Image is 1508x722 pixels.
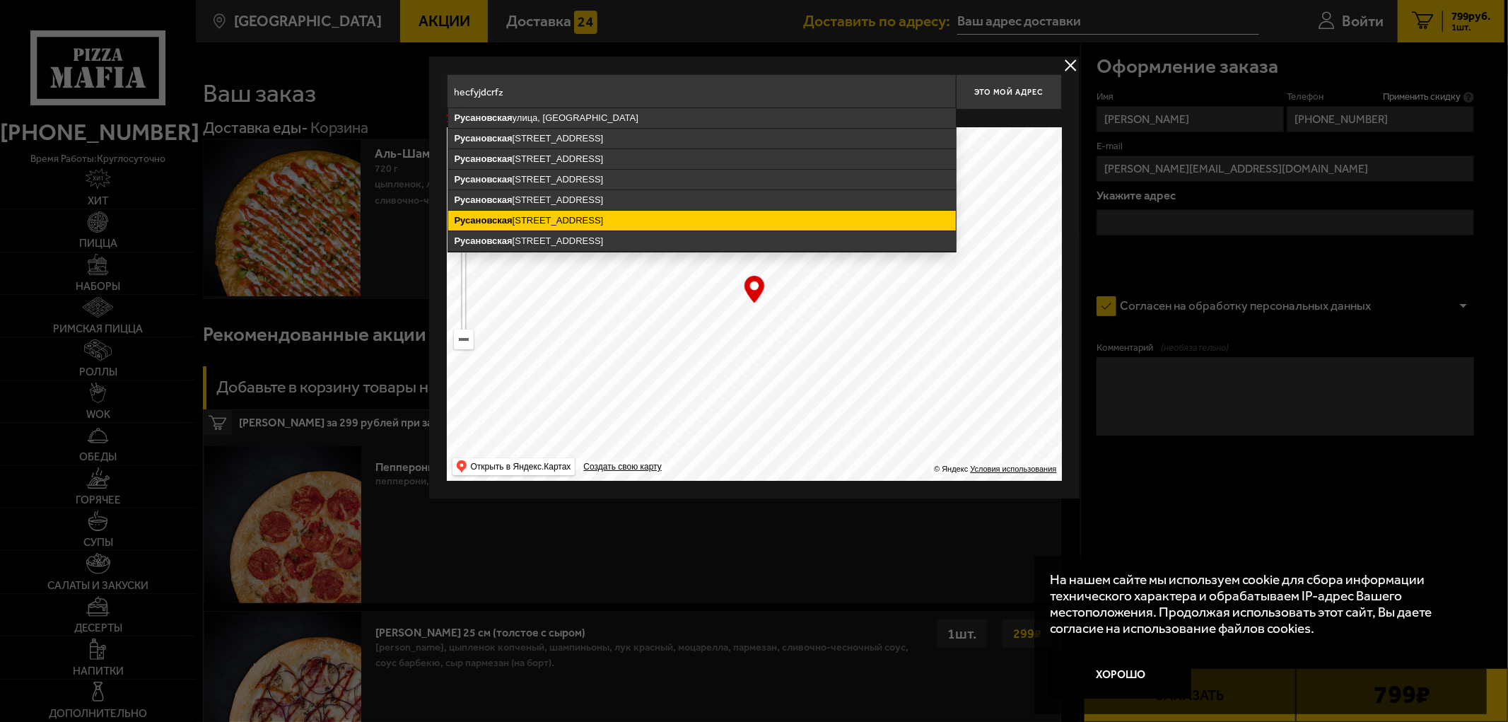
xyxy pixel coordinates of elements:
[448,129,956,149] ymaps: [STREET_ADDRESS]
[455,194,513,205] ymaps: Русановская
[448,108,956,128] ymaps: улица, [GEOGRAPHIC_DATA]
[934,465,968,473] ymaps: © Яндекс
[448,211,956,231] ymaps: [STREET_ADDRESS]
[1050,651,1191,699] button: Хорошо
[448,149,956,169] ymaps: [STREET_ADDRESS]
[1062,57,1080,74] button: delivery type
[956,74,1062,110] button: Это мой адрес
[455,235,513,246] ymaps: Русановская
[455,174,513,185] ymaps: Русановская
[448,170,956,190] ymaps: [STREET_ADDRESS]
[471,458,571,475] ymaps: Открыть в Яндекс.Картах
[448,231,956,251] ymaps: [STREET_ADDRESS]
[974,88,1042,97] span: Это мой адрес
[447,113,646,124] p: Укажите дом на карте или в поле ввода
[580,462,664,472] a: Создать свою карту
[455,112,513,123] ymaps: Русановская
[452,458,575,475] ymaps: Открыть в Яндекс.Картах
[1050,571,1462,636] p: На нашем сайте мы используем cookie для сбора информации технического характера и обрабатываем IP...
[455,153,513,164] ymaps: Русановская
[970,465,1056,473] a: Условия использования
[448,190,956,210] ymaps: [STREET_ADDRESS]
[455,133,513,144] ymaps: Русановская
[447,74,956,110] input: Введите адрес доставки
[455,215,513,226] ymaps: Русановская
